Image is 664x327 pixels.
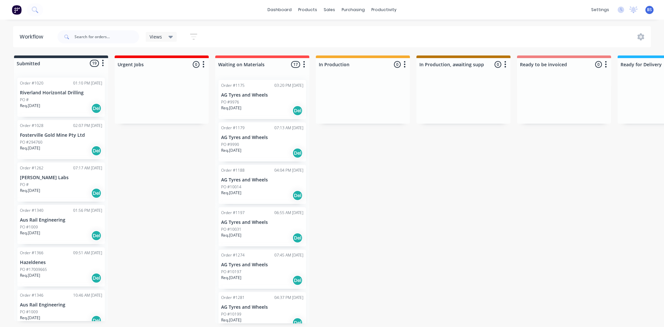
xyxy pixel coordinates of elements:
[20,103,40,109] p: Req. [DATE]
[221,295,245,301] div: Order #1281
[20,230,40,236] p: Req. [DATE]
[221,125,245,131] div: Order #1179
[221,177,303,183] p: AG Tyres and Wheels
[221,184,241,190] p: PO #10014
[20,292,43,298] div: Order #1346
[338,5,368,15] div: purchasing
[221,105,241,111] p: Req. [DATE]
[264,5,295,15] a: dashboard
[17,78,105,117] div: Order #102001:10 PM [DATE]Riverland Horizontal DrillingPO #Req.[DATE]Del
[20,188,40,194] p: Req. [DATE]
[292,233,303,243] div: Del
[20,33,46,41] div: Workflow
[20,250,43,256] div: Order #1366
[20,80,43,86] div: Order #1020
[221,142,239,148] p: PO #9990
[588,5,612,15] div: settings
[20,145,40,151] p: Req. [DATE]
[647,7,652,13] span: BS
[274,295,303,301] div: 04:37 PM [DATE]
[274,125,303,131] div: 07:13 AM [DATE]
[221,252,245,258] div: Order #1274
[74,30,139,43] input: Search for orders...
[219,165,306,204] div: Order #118804:04 PM [DATE]AG Tyres and WheelsPO #10014Req.[DATE]Del
[221,232,241,238] p: Req. [DATE]
[221,135,303,140] p: AG Tyres and Wheels
[221,83,245,88] div: Order #1175
[20,182,29,188] p: PO #
[221,262,303,268] p: AG Tyres and Wheels
[219,250,306,289] div: Order #127407:45 AM [DATE]AG Tyres and WheelsPO #10197Req.[DATE]Del
[91,146,102,156] div: Del
[292,275,303,286] div: Del
[274,83,303,88] div: 03:20 PM [DATE]
[150,33,162,40] span: Views
[221,220,303,225] p: AG Tyres and Wheels
[295,5,320,15] div: products
[292,148,303,158] div: Del
[221,99,239,105] p: PO #9976
[20,315,40,321] p: Req. [DATE]
[20,123,43,129] div: Order #1028
[221,275,241,281] p: Req. [DATE]
[274,167,303,173] div: 04:04 PM [DATE]
[73,292,102,298] div: 10:46 AM [DATE]
[219,122,306,162] div: Order #117907:13 AM [DATE]AG Tyres and WheelsPO #9990Req.[DATE]Del
[17,205,105,244] div: Order #134001:56 PM [DATE]Aus Rail EngineeringPO #1009Req.[DATE]Del
[12,5,22,15] img: Factory
[20,302,102,308] p: Aus Rail Engineering
[20,132,102,138] p: Fosterville Gold Mine Pty Ltd
[221,226,241,232] p: PO #10031
[73,165,102,171] div: 07:17 AM [DATE]
[221,92,303,98] p: AG Tyres and Wheels
[221,148,241,153] p: Req. [DATE]
[20,208,43,213] div: Order #1340
[20,97,29,103] p: PO #
[274,210,303,216] div: 06:55 AM [DATE]
[20,309,38,315] p: PO #1009
[292,190,303,201] div: Del
[73,80,102,86] div: 01:10 PM [DATE]
[274,252,303,258] div: 07:45 AM [DATE]
[20,139,42,145] p: PO #294760
[91,315,102,326] div: Del
[320,5,338,15] div: sales
[221,317,241,323] p: Req. [DATE]
[20,224,38,230] p: PO #1009
[221,269,241,275] p: PO #10197
[221,210,245,216] div: Order #1197
[20,260,102,265] p: Hazeldenes
[221,167,245,173] div: Order #1188
[368,5,400,15] div: productivity
[17,163,105,202] div: Order #126207:17 AM [DATE][PERSON_NAME] LabsPO #Req.[DATE]Del
[91,230,102,241] div: Del
[91,188,102,198] div: Del
[20,175,102,180] p: [PERSON_NAME] Labs
[73,250,102,256] div: 09:51 AM [DATE]
[20,267,47,272] p: PO #17009665
[221,304,303,310] p: AG Tyres and Wheels
[20,90,102,96] p: Riverland Horizontal Drilling
[73,208,102,213] div: 01:56 PM [DATE]
[219,80,306,119] div: Order #117503:20 PM [DATE]AG Tyres and WheelsPO #9976Req.[DATE]Del
[292,105,303,116] div: Del
[219,207,306,246] div: Order #119706:55 AM [DATE]AG Tyres and WheelsPO #10031Req.[DATE]Del
[20,165,43,171] div: Order #1262
[221,311,241,317] p: PO #10199
[73,123,102,129] div: 02:07 PM [DATE]
[17,247,105,287] div: Order #136609:51 AM [DATE]HazeldenesPO #17009665Req.[DATE]Del
[20,272,40,278] p: Req. [DATE]
[17,120,105,159] div: Order #102802:07 PM [DATE]Fosterville Gold Mine Pty LtdPO #294760Req.[DATE]Del
[221,190,241,196] p: Req. [DATE]
[20,217,102,223] p: Aus Rail Engineering
[91,103,102,114] div: Del
[91,273,102,283] div: Del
